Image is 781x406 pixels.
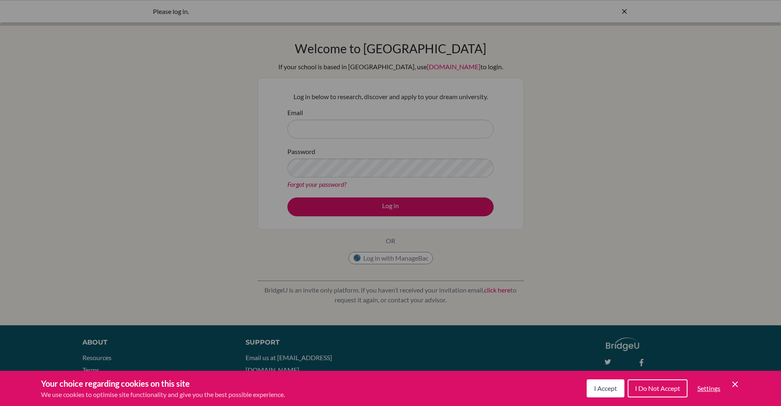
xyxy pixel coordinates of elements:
p: We use cookies to optimise site functionality and give you the best possible experience. [41,390,285,399]
h3: Your choice regarding cookies on this site [41,377,285,390]
button: I Accept [587,379,624,397]
button: I Do Not Accept [628,379,688,397]
button: Save and close [730,379,740,389]
button: Settings [691,380,727,397]
span: I Do Not Accept [635,384,680,392]
span: Settings [697,384,720,392]
span: I Accept [594,384,617,392]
